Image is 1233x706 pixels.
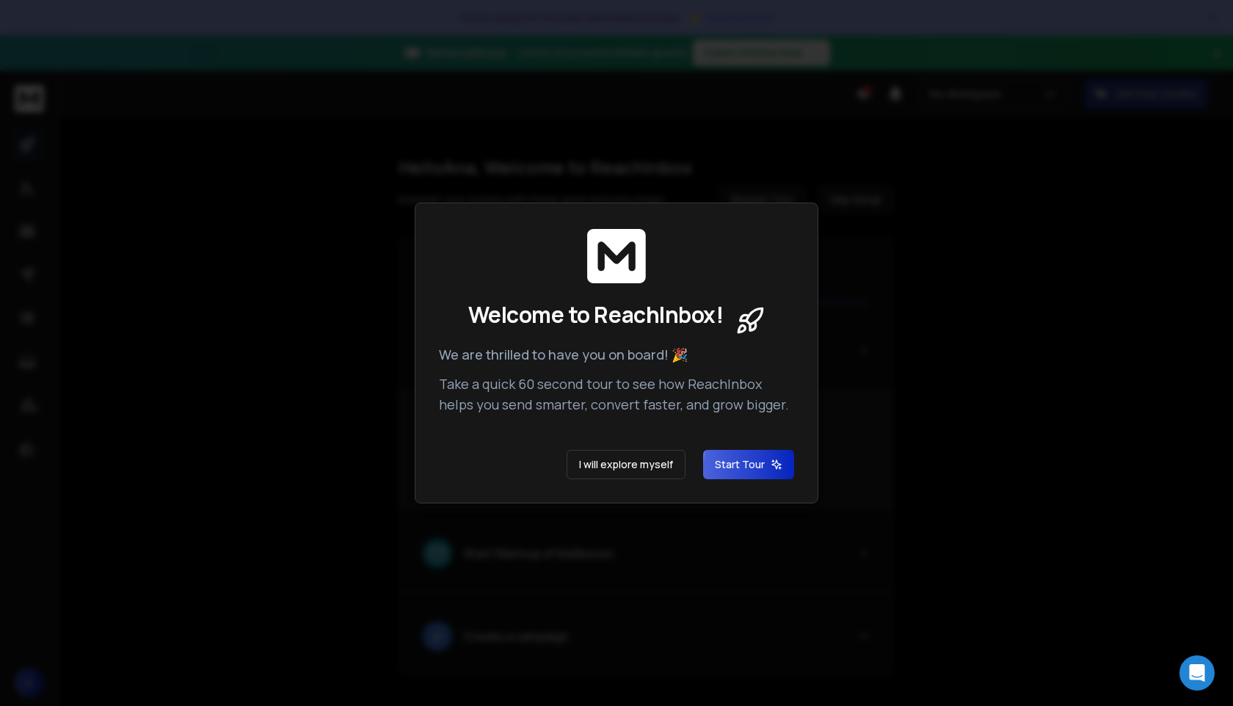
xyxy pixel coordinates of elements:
[715,457,782,472] span: Start Tour
[439,344,794,365] p: We are thrilled to have you on board! 🎉
[703,450,794,479] button: Start Tour
[439,374,794,415] p: Take a quick 60 second tour to see how ReachInbox helps you send smarter, convert faster, and gro...
[567,450,685,479] button: I will explore myself
[1179,655,1215,691] div: Open Intercom Messenger
[468,302,723,328] span: Welcome to ReachInbox!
